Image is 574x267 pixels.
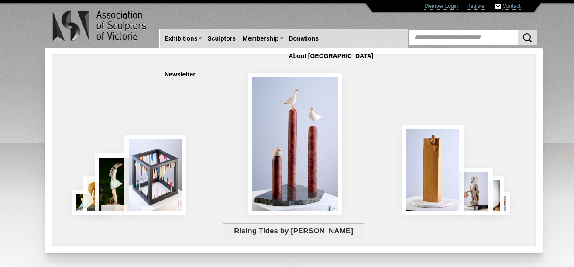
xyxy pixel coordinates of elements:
[495,4,501,9] img: Contact ASV
[402,125,464,215] img: Little Frog. Big Climb
[161,66,199,83] a: Newsletter
[453,168,493,215] img: Let There Be Light
[522,32,533,43] img: Search
[502,3,520,10] a: Contact
[424,3,458,10] a: Member Login
[161,31,201,47] a: Exhibitions
[467,3,486,10] a: Register
[223,223,365,239] span: Rising Tides by [PERSON_NAME]
[52,9,148,43] img: logo.png
[239,31,282,47] a: Membership
[285,48,377,64] a: About [GEOGRAPHIC_DATA]
[248,73,342,215] img: Rising Tides
[204,31,239,47] a: Sculptors
[124,135,186,215] img: Misaligned
[285,31,322,47] a: Donations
